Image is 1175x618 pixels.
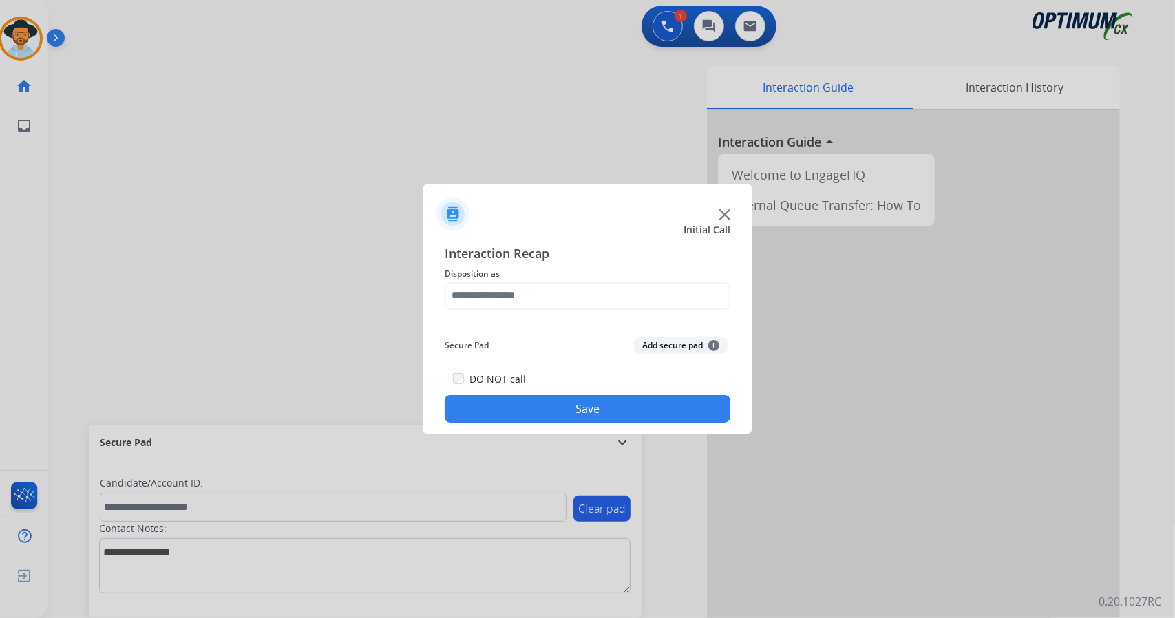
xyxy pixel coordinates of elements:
[1099,593,1161,610] p: 0.20.1027RC
[445,337,489,354] span: Secure Pad
[445,395,730,423] button: Save
[445,244,730,266] span: Interaction Recap
[436,198,469,231] img: contactIcon
[469,372,526,386] label: DO NOT call
[708,340,719,351] span: +
[634,337,728,354] button: Add secure pad+
[445,266,730,282] span: Disposition as
[445,321,730,321] img: contact-recap-line.svg
[684,223,730,237] span: Initial Call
